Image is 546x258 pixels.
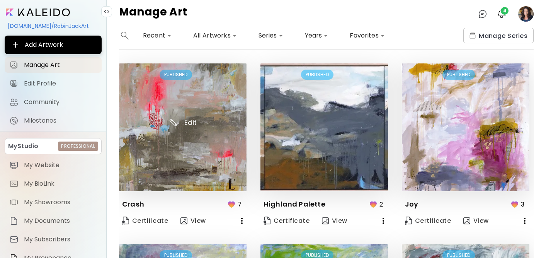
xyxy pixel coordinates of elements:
[379,200,383,209] p: 2
[463,217,470,224] img: view-art
[405,217,451,225] span: Certificate
[5,19,102,32] div: [DOMAIN_NAME]/RobinJackArt
[5,232,102,247] a: itemMy Subscribers
[463,28,534,43] button: collectionsManage Series
[442,70,475,80] div: PUBLISHED
[9,116,19,125] img: Milestones icon
[119,63,247,191] img: thumbnail
[119,6,187,22] h4: Manage Art
[9,235,19,244] img: item
[9,179,19,188] img: item
[119,213,171,229] a: CertificateCertificate
[8,142,38,151] p: MyStudio
[9,60,19,70] img: Manage Art icon
[402,63,529,191] img: thumbnail
[322,217,329,224] img: view-art
[301,70,333,80] div: PUBLISHED
[104,9,110,15] img: collapse
[5,76,102,91] a: Edit Profile iconEdit Profile
[5,57,102,73] a: Manage Art iconManage Art
[264,217,310,225] span: Certificate
[24,80,97,87] span: Edit Profile
[180,217,187,224] img: view-art
[369,200,378,209] img: favorites
[5,36,102,54] button: Add Artwork
[405,217,412,225] img: Certificate
[510,200,519,209] img: favorites
[177,213,209,229] button: view-artView
[5,113,102,128] a: completeMilestones iconMilestones
[402,213,454,229] a: CertificateCertificate
[9,79,19,88] img: Edit Profile icon
[9,198,19,207] img: item
[5,213,102,229] a: itemMy Documents
[495,7,508,21] button: bellIcon4
[24,161,97,169] span: My Website
[460,213,492,229] button: view-artView
[122,217,168,225] span: Certificate
[264,217,270,225] img: Certificate
[140,29,175,42] div: Recent
[264,200,325,209] p: Highland Palette
[497,9,506,19] img: bellIcon
[319,213,350,229] button: view-artView
[24,236,97,243] span: My Subscribers
[227,200,236,209] img: favorites
[190,29,240,42] div: All Artworks
[122,200,144,209] p: Crash
[5,94,102,110] a: Community iconCommunity
[478,9,487,19] img: chatIcon
[469,32,527,40] span: Manage Series
[367,197,388,212] button: favorites2
[24,61,97,69] span: Manage Art
[405,200,418,209] p: Joy
[508,197,529,212] button: favorites3
[9,161,19,170] img: item
[260,63,388,191] img: thumbnail
[5,195,102,210] a: itemMy Showrooms
[122,217,129,225] img: Certificate
[521,200,524,209] p: 3
[119,28,131,43] button: search
[5,157,102,173] a: itemMy Website
[121,32,129,39] img: search
[463,217,489,225] span: View
[11,40,95,50] span: Add Artwork
[255,29,286,42] div: Series
[24,217,97,225] span: My Documents
[225,197,247,212] button: favorites7
[61,143,95,150] h6: Professional
[469,32,476,39] img: collections
[24,98,97,106] span: Community
[9,216,19,226] img: item
[24,198,97,206] span: My Showrooms
[322,217,347,225] span: View
[24,180,97,188] span: My BioLink
[5,176,102,191] a: itemMy BioLink
[24,117,97,125] span: Milestones
[302,29,332,42] div: Years
[260,213,313,229] a: CertificateCertificate
[160,70,192,80] div: PUBLISHED
[238,200,242,209] p: 7
[501,7,509,15] span: 4
[347,29,388,42] div: Favorites
[180,217,206,225] span: View
[9,97,19,107] img: Community icon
